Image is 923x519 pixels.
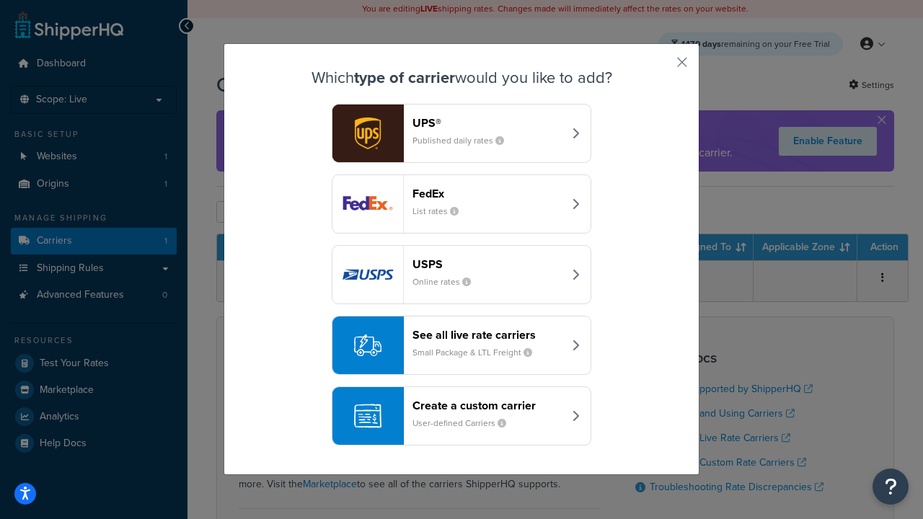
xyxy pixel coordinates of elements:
header: UPS® [412,116,563,130]
button: Create a custom carrierUser-defined Carriers [332,386,591,445]
small: Small Package & LTL Freight [412,346,544,359]
small: Published daily rates [412,134,516,147]
button: ups logoUPS®Published daily rates [332,104,591,163]
img: fedEx logo [332,175,403,233]
strong: type of carrier [354,66,455,89]
header: FedEx [412,187,563,200]
img: ups logo [332,105,403,162]
button: usps logoUSPSOnline rates [332,245,591,304]
small: Online rates [412,275,482,288]
img: icon-carrier-custom-c93b8a24.svg [354,402,381,430]
img: usps logo [332,246,403,303]
img: icon-carrier-liverate-becf4550.svg [354,332,381,359]
small: User-defined Carriers [412,417,518,430]
header: See all live rate carriers [412,328,563,342]
button: Open Resource Center [873,469,909,505]
header: USPS [412,257,563,271]
button: fedEx logoFedExList rates [332,174,591,234]
button: See all live rate carriersSmall Package & LTL Freight [332,316,591,375]
header: Create a custom carrier [412,399,563,412]
h3: Which would you like to add? [260,69,663,86]
small: List rates [412,205,470,218]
